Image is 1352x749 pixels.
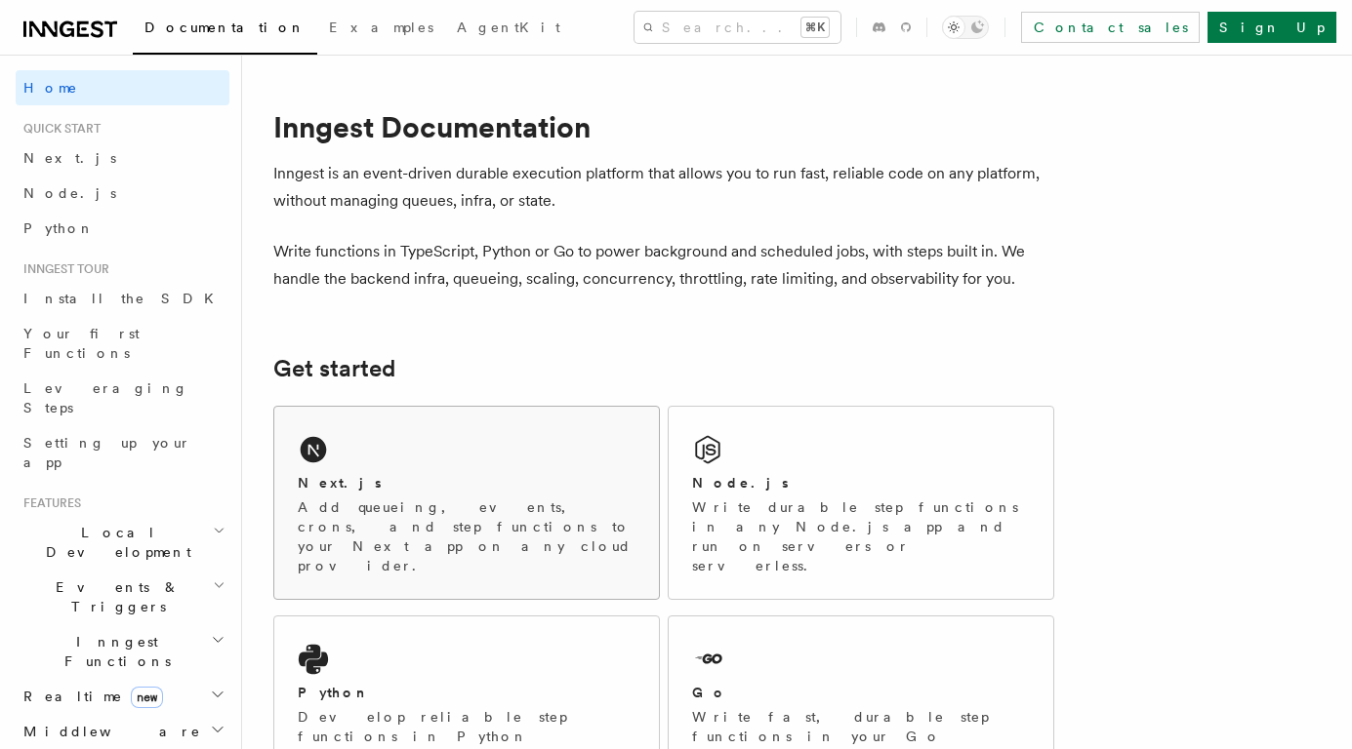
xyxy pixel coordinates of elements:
[16,679,229,714] button: Realtimenew
[445,6,572,53] a: AgentKit
[942,16,989,39] button: Toggle dark mode
[16,687,163,706] span: Realtime
[317,6,445,53] a: Examples
[16,176,229,211] a: Node.js
[16,722,201,741] span: Middleware
[16,211,229,246] a: Python
[1208,12,1336,43] a: Sign Up
[23,291,225,306] span: Install the SDK
[298,683,370,702] h2: Python
[329,20,433,35] span: Examples
[23,380,188,415] span: Leveraging Steps
[23,326,140,361] span: Your first Functions
[16,121,101,137] span: Quick start
[273,109,1054,144] h1: Inngest Documentation
[16,316,229,371] a: Your first Functions
[16,371,229,425] a: Leveraging Steps
[1021,12,1200,43] a: Contact sales
[16,140,229,176] a: Next.js
[23,150,116,166] span: Next.js
[16,714,229,749] button: Middleware
[16,495,81,511] span: Features
[273,160,1054,215] p: Inngest is an event-driven durable execution platform that allows you to run fast, reliable code ...
[23,435,191,470] span: Setting up your app
[131,687,163,708] span: new
[668,406,1054,600] a: Node.jsWrite durable step functions in any Node.js app and run on servers or serverless.
[16,425,229,480] a: Setting up your app
[16,632,211,671] span: Inngest Functions
[16,281,229,316] a: Install the SDK
[273,355,395,382] a: Get started
[23,78,78,98] span: Home
[692,683,727,702] h2: Go
[801,18,829,37] kbd: ⌘K
[457,20,560,35] span: AgentKit
[273,406,660,600] a: Next.jsAdd queueing, events, crons, and step functions to your Next app on any cloud provider.
[133,6,317,55] a: Documentation
[16,261,109,277] span: Inngest tour
[16,577,213,616] span: Events & Triggers
[635,12,840,43] button: Search...⌘K
[16,523,213,562] span: Local Development
[144,20,306,35] span: Documentation
[16,624,229,679] button: Inngest Functions
[273,238,1054,293] p: Write functions in TypeScript, Python or Go to power background and scheduled jobs, with steps bu...
[16,570,229,624] button: Events & Triggers
[298,473,382,493] h2: Next.js
[23,185,116,201] span: Node.js
[23,220,95,236] span: Python
[16,515,229,570] button: Local Development
[692,473,789,493] h2: Node.js
[692,497,1030,575] p: Write durable step functions in any Node.js app and run on servers or serverless.
[16,70,229,105] a: Home
[298,497,635,575] p: Add queueing, events, crons, and step functions to your Next app on any cloud provider.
